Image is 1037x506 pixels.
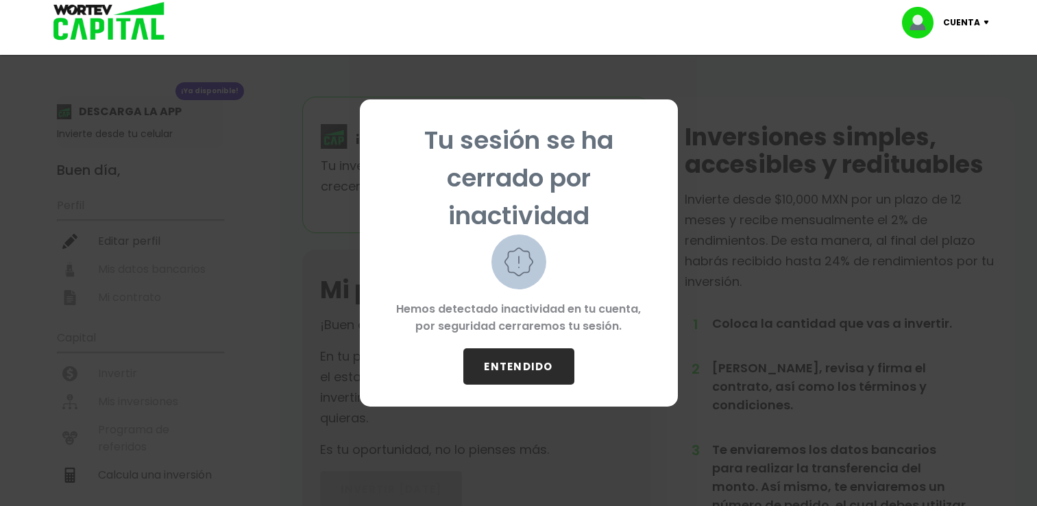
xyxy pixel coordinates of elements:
[463,348,574,385] button: ENTENDIDO
[943,12,980,33] p: Cuenta
[382,121,656,234] p: Tu sesión se ha cerrado por inactividad
[491,234,546,289] img: warning
[382,289,656,348] p: Hemos detectado inactividad en tu cuenta, por seguridad cerraremos tu sesión.
[980,21,999,25] img: icon-down
[902,7,943,38] img: profile-image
